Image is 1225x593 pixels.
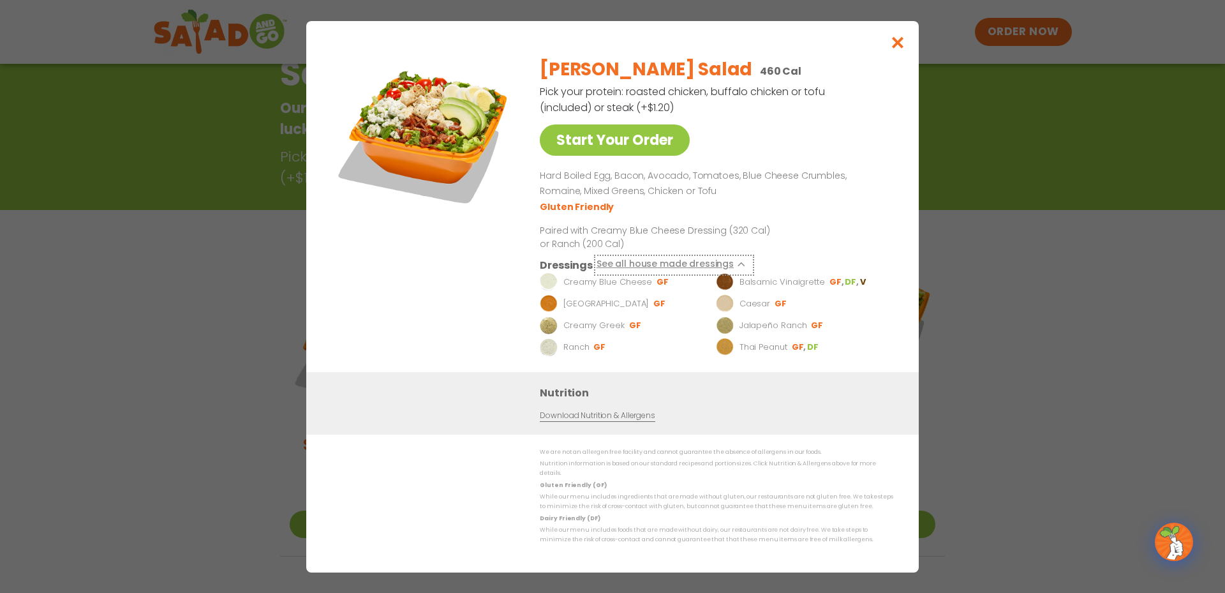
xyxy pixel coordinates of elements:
[792,341,807,352] li: GF
[540,459,893,479] p: Nutrition information is based on our standard recipes and portion sizes. Click Nutrition & Aller...
[540,273,558,290] img: Dressing preview image for Creamy Blue Cheese
[716,316,734,334] img: Dressing preview image for Jalapeño Ranch
[739,319,807,331] p: Jalapeño Ranch
[563,297,649,310] p: [GEOGRAPHIC_DATA]
[563,319,625,331] p: Creamy Greek
[540,525,893,545] p: While our menu includes foods that are made without dairy, our restaurants are not dairy free. We...
[540,316,558,334] img: Dressing preview image for Creamy Greek
[540,384,900,400] h3: Nutrition
[540,492,893,512] p: While our menu includes ingredients that are made without gluten, our restaurants are not gluten ...
[739,340,787,353] p: Thai Peanut
[540,257,593,273] h3: Dressings
[563,275,652,288] p: Creamy Blue Cheese
[775,297,788,309] li: GF
[335,47,514,225] img: Featured product photo for Cobb Salad
[739,275,825,288] p: Balsamic Vinaigrette
[760,63,801,79] p: 460 Cal
[716,338,734,356] img: Dressing preview image for Thai Peanut
[1156,524,1192,560] img: wpChatIcon
[629,319,642,331] li: GF
[829,276,845,287] li: GF
[540,169,888,199] p: Hard Boiled Egg, Bacon, Avocado, Tomatoes, Blue Cheese Crumbles, Romaine, Mixed Greens, Chicken o...
[540,338,558,356] img: Dressing preview image for Ranch
[597,257,752,273] button: See all house made dressings
[540,223,776,250] p: Paired with Creamy Blue Cheese Dressing (320 Cal) or Ranch (200 Cal)
[540,56,752,83] h2: [PERSON_NAME] Salad
[540,294,558,312] img: Dressing preview image for BBQ Ranch
[845,276,859,287] li: DF
[593,341,607,352] li: GF
[540,481,606,488] strong: Gluten Friendly (GF)
[877,21,919,64] button: Close modal
[807,341,820,352] li: DF
[716,294,734,312] img: Dressing preview image for Caesar
[811,319,824,331] li: GF
[860,276,867,287] li: V
[540,514,600,522] strong: Dairy Friendly (DF)
[563,340,590,353] p: Ranch
[540,200,616,213] li: Gluten Friendly
[540,124,690,156] a: Start Your Order
[540,84,827,116] p: Pick your protein: roasted chicken, buffalo chicken or tofu (included) or steak (+$1.20)
[739,297,770,310] p: Caesar
[657,276,670,287] li: GF
[540,409,655,421] a: Download Nutrition & Allergens
[716,273,734,290] img: Dressing preview image for Balsamic Vinaigrette
[653,297,667,309] li: GF
[540,447,893,457] p: We are not an allergen free facility and cannot guarantee the absence of allergens in our foods.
